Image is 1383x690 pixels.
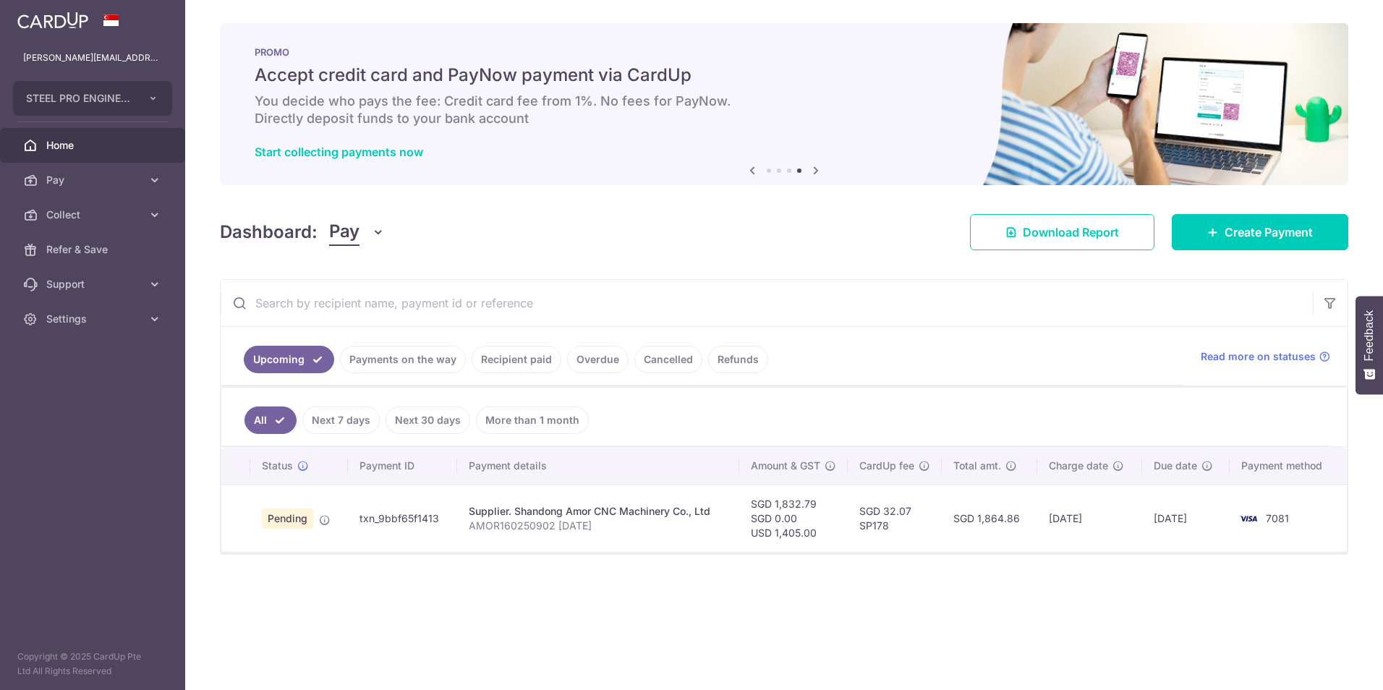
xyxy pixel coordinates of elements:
[848,485,942,552] td: SGD 32.07 SP178
[1230,447,1347,485] th: Payment method
[255,46,1314,58] p: PROMO
[472,346,561,373] a: Recipient paid
[942,485,1037,552] td: SGD 1,864.86
[262,508,313,529] span: Pending
[1201,349,1330,364] a: Read more on statuses
[46,312,142,326] span: Settings
[302,406,380,434] a: Next 7 days
[244,346,334,373] a: Upcoming
[953,459,1001,473] span: Total amt.
[46,138,142,153] span: Home
[13,81,172,116] button: STEEL PRO ENGINEERING PTE LTD
[262,459,293,473] span: Status
[1234,510,1263,527] img: Bank Card
[1290,647,1369,683] iframe: Opens a widget where you can find more information
[1023,223,1119,241] span: Download Report
[1172,214,1348,250] a: Create Payment
[739,485,848,552] td: SGD 1,832.79 SGD 0.00 USD 1,405.00
[567,346,629,373] a: Overdue
[255,93,1314,127] h6: You decide who pays the fee: Credit card fee from 1%. No fees for PayNow. Directly deposit funds ...
[348,447,457,485] th: Payment ID
[634,346,702,373] a: Cancelled
[708,346,768,373] a: Refunds
[1142,485,1230,552] td: [DATE]
[329,218,385,246] button: Pay
[469,504,728,519] div: Supplier. Shandong Amor CNC Machinery Co., Ltd
[1266,512,1289,524] span: 7081
[1201,349,1316,364] span: Read more on statuses
[46,208,142,222] span: Collect
[46,173,142,187] span: Pay
[1049,459,1108,473] span: Charge date
[751,459,820,473] span: Amount & GST
[1037,485,1142,552] td: [DATE]
[1356,296,1383,394] button: Feedback - Show survey
[340,346,466,373] a: Payments on the way
[46,277,142,291] span: Support
[348,485,457,552] td: txn_9bbf65f1413
[46,242,142,257] span: Refer & Save
[469,519,728,533] p: AMOR160250902 [DATE]
[859,459,914,473] span: CardUp fee
[457,447,739,485] th: Payment details
[970,214,1154,250] a: Download Report
[1363,310,1376,361] span: Feedback
[244,406,297,434] a: All
[26,91,133,106] span: STEEL PRO ENGINEERING PTE LTD
[23,51,162,65] p: [PERSON_NAME][EMAIL_ADDRESS][DOMAIN_NAME]
[220,219,318,245] h4: Dashboard:
[1154,459,1197,473] span: Due date
[329,218,359,246] span: Pay
[386,406,470,434] a: Next 30 days
[221,280,1313,326] input: Search by recipient name, payment id or reference
[220,23,1348,185] img: paynow Banner
[1225,223,1313,241] span: Create Payment
[476,406,589,434] a: More than 1 month
[17,12,88,29] img: CardUp
[255,145,423,159] a: Start collecting payments now
[255,64,1314,87] h5: Accept credit card and PayNow payment via CardUp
